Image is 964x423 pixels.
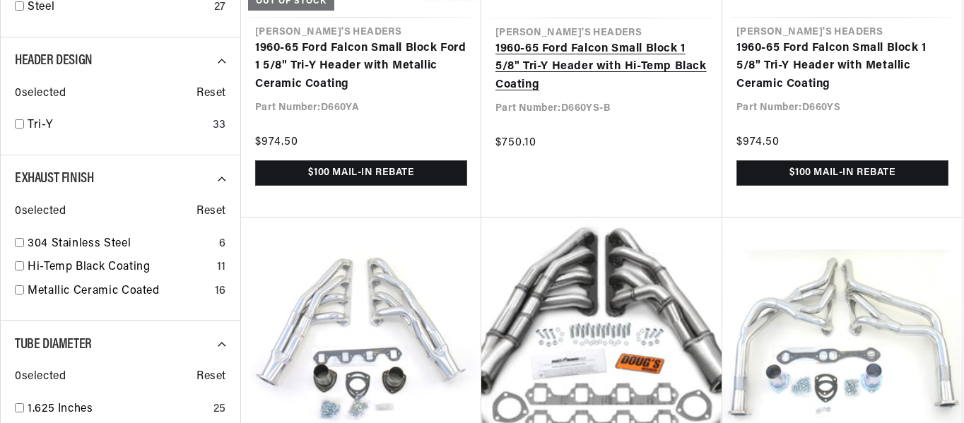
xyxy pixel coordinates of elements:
a: Tri-Y [28,117,207,135]
span: 0 selected [15,85,66,103]
a: 1960-65 Ford Falcon Small Block 1 5/8" Tri-Y Header with Metallic Ceramic Coating [736,40,948,94]
span: Reset [196,368,226,386]
a: Metallic Ceramic Coated [28,282,209,301]
div: 33 [213,117,226,135]
span: Reset [196,85,226,103]
span: 0 selected [15,203,66,221]
div: 25 [213,400,226,419]
span: Reset [196,203,226,221]
span: Header Design [15,54,93,68]
a: 1960-65 Ford Falcon Small Block 1 5/8" Tri-Y Header with Hi-Temp Black Coating [495,40,708,95]
div: 6 [219,235,226,254]
div: 11 [217,258,226,277]
span: 0 selected [15,368,66,386]
a: 304 Stainless Steel [28,235,213,254]
span: Exhaust Finish [15,172,93,186]
a: 1.625 Inches [28,400,208,419]
span: Tube Diameter [15,338,92,352]
a: Hi-Temp Black Coating [28,258,211,277]
div: 16 [215,282,226,301]
a: 1960-65 Ford Falcon Small Block Ford 1 5/8" Tri-Y Header with Metallic Ceramic Coating [255,40,467,94]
